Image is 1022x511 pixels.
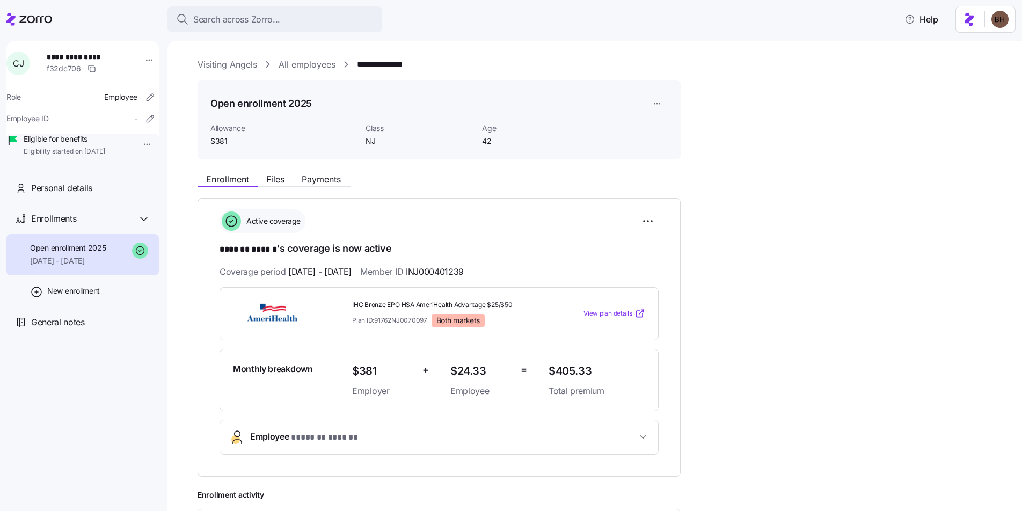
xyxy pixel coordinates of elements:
[30,243,106,253] span: Open enrollment 2025
[233,301,310,326] img: AmeriHealth
[24,134,105,144] span: Eligible for benefits
[352,301,540,310] span: IHC Bronze EPO HSA AmeriHealth Advantage $25/$50
[904,13,938,26] span: Help
[366,136,473,147] span: NJ
[167,6,382,32] button: Search across Zorro...
[991,11,1009,28] img: c3c218ad70e66eeb89914ccc98a2927c
[30,255,106,266] span: [DATE] - [DATE]
[206,175,249,184] span: Enrollment
[13,59,24,68] span: C J
[210,97,312,110] h1: Open enrollment 2025
[450,362,512,380] span: $24.33
[279,58,335,71] a: All employees
[482,123,590,134] span: Age
[47,286,100,296] span: New enrollment
[352,384,414,398] span: Employer
[482,136,590,147] span: 42
[134,113,137,124] span: -
[250,430,357,444] span: Employee
[31,212,76,225] span: Enrollments
[198,58,257,71] a: Visiting Angels
[233,362,313,376] span: Monthly breakdown
[31,316,85,329] span: General notes
[366,123,473,134] span: Class
[352,362,414,380] span: $381
[47,63,81,74] span: f32dc706
[210,123,357,134] span: Allowance
[436,316,480,325] span: Both markets
[220,265,352,279] span: Coverage period
[422,362,429,378] span: +
[521,362,527,378] span: =
[288,265,352,279] span: [DATE] - [DATE]
[549,362,645,380] span: $405.33
[210,136,357,147] span: $381
[896,9,947,30] button: Help
[266,175,284,184] span: Files
[31,181,92,195] span: Personal details
[549,384,645,398] span: Total premium
[406,265,464,279] span: INJ000401239
[360,265,464,279] span: Member ID
[198,490,681,500] span: Enrollment activity
[450,384,512,398] span: Employee
[583,308,645,319] a: View plan details
[104,92,137,103] span: Employee
[6,92,21,103] span: Role
[220,242,659,257] h1: 's coverage is now active
[302,175,341,184] span: Payments
[583,309,632,319] span: View plan details
[24,147,105,156] span: Eligibility started on [DATE]
[6,113,49,124] span: Employee ID
[243,216,301,227] span: Active coverage
[193,13,280,26] span: Search across Zorro...
[352,316,427,325] span: Plan ID: 91762NJ0070097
